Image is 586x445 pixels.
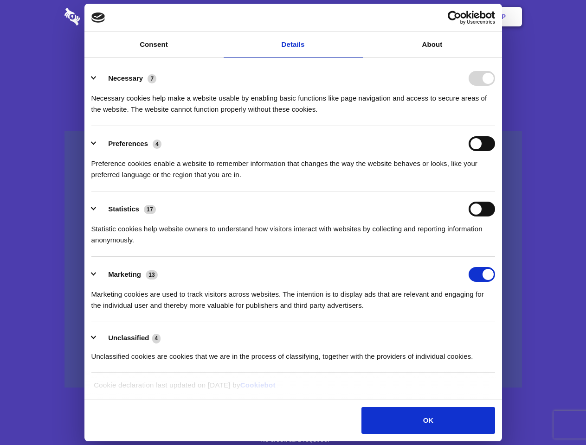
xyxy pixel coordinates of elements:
div: Necessary cookies help make a website usable by enabling basic functions like page navigation and... [91,86,495,115]
a: Wistia video thumbnail [64,131,522,388]
label: Preferences [108,140,148,147]
span: 13 [146,270,158,280]
button: Preferences (4) [91,136,167,151]
div: Cookie declaration last updated on [DATE] by [87,380,499,398]
div: Statistic cookies help website owners to understand how visitors interact with websites by collec... [91,216,495,246]
a: Cookiebot [240,381,276,389]
label: Necessary [108,74,143,82]
button: Necessary (7) [91,71,162,86]
button: Statistics (17) [91,202,162,216]
span: 4 [153,140,161,149]
h1: Eliminate Slack Data Loss. [64,42,522,75]
button: OK [361,407,495,434]
div: Preference cookies enable a website to remember information that changes the way the website beha... [91,151,495,180]
span: 7 [148,74,156,83]
a: Contact [376,2,419,31]
img: logo [91,13,105,23]
a: Usercentrics Cookiebot - opens in a new window [414,11,495,25]
a: Consent [84,32,224,57]
button: Marketing (13) [91,267,164,282]
div: Marketing cookies are used to track visitors across websites. The intention is to display ads tha... [91,282,495,311]
h4: Auto-redaction of sensitive data, encrypted data sharing and self-destructing private chats. Shar... [64,84,522,115]
a: Login [421,2,461,31]
a: Details [224,32,363,57]
a: About [363,32,502,57]
span: 4 [152,334,161,343]
span: 17 [144,205,156,214]
div: Unclassified cookies are cookies that we are in the process of classifying, together with the pro... [91,344,495,362]
button: Unclassified (4) [91,332,167,344]
img: logo-wordmark-white-trans-d4663122ce5f474addd5e946df7df03e33cb6a1c49d2221995e7729f52c070b2.svg [64,8,144,25]
iframe: Drift Widget Chat Controller [540,399,575,434]
a: Pricing [272,2,313,31]
label: Marketing [108,270,141,278]
label: Statistics [108,205,139,213]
